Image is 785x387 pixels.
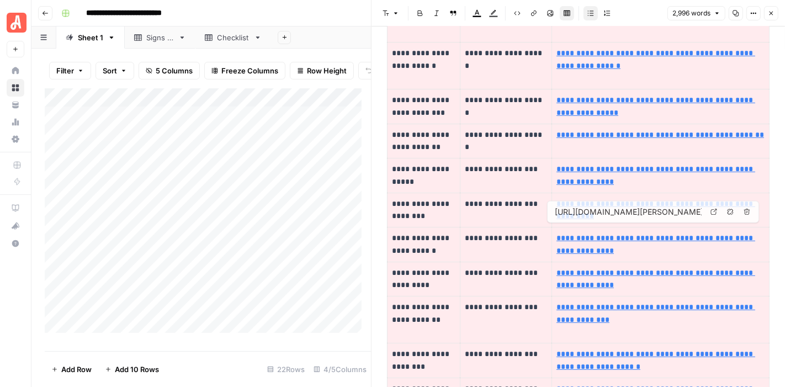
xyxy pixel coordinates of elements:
[195,26,271,49] a: Checklist
[672,8,710,18] span: 2,996 words
[290,62,354,79] button: Row Height
[98,361,166,378] button: Add 10 Rows
[7,96,24,114] a: Your Data
[156,65,193,76] span: 5 Columns
[7,235,24,252] button: Help + Support
[667,6,725,20] button: 2,996 words
[61,364,92,375] span: Add Row
[217,32,250,43] div: Checklist
[7,113,24,131] a: Usage
[263,361,309,378] div: 22 Rows
[56,26,125,49] a: Sheet 1
[139,62,200,79] button: 5 Columns
[78,32,103,43] div: Sheet 1
[7,62,24,79] a: Home
[7,199,24,217] a: AirOps Academy
[7,218,24,234] div: What's new?
[146,32,174,43] div: Signs of
[307,65,347,76] span: Row Height
[7,79,24,97] a: Browse
[49,62,91,79] button: Filter
[7,13,26,33] img: Angi Logo
[103,65,117,76] span: Sort
[96,62,134,79] button: Sort
[204,62,285,79] button: Freeze Columns
[45,361,98,378] button: Add Row
[56,65,74,76] span: Filter
[309,361,371,378] div: 4/5 Columns
[7,130,24,148] a: Settings
[7,217,24,235] button: What's new?
[7,9,24,36] button: Workspace: Angi
[115,364,159,375] span: Add 10 Rows
[125,26,195,49] a: Signs of
[221,65,278,76] span: Freeze Columns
